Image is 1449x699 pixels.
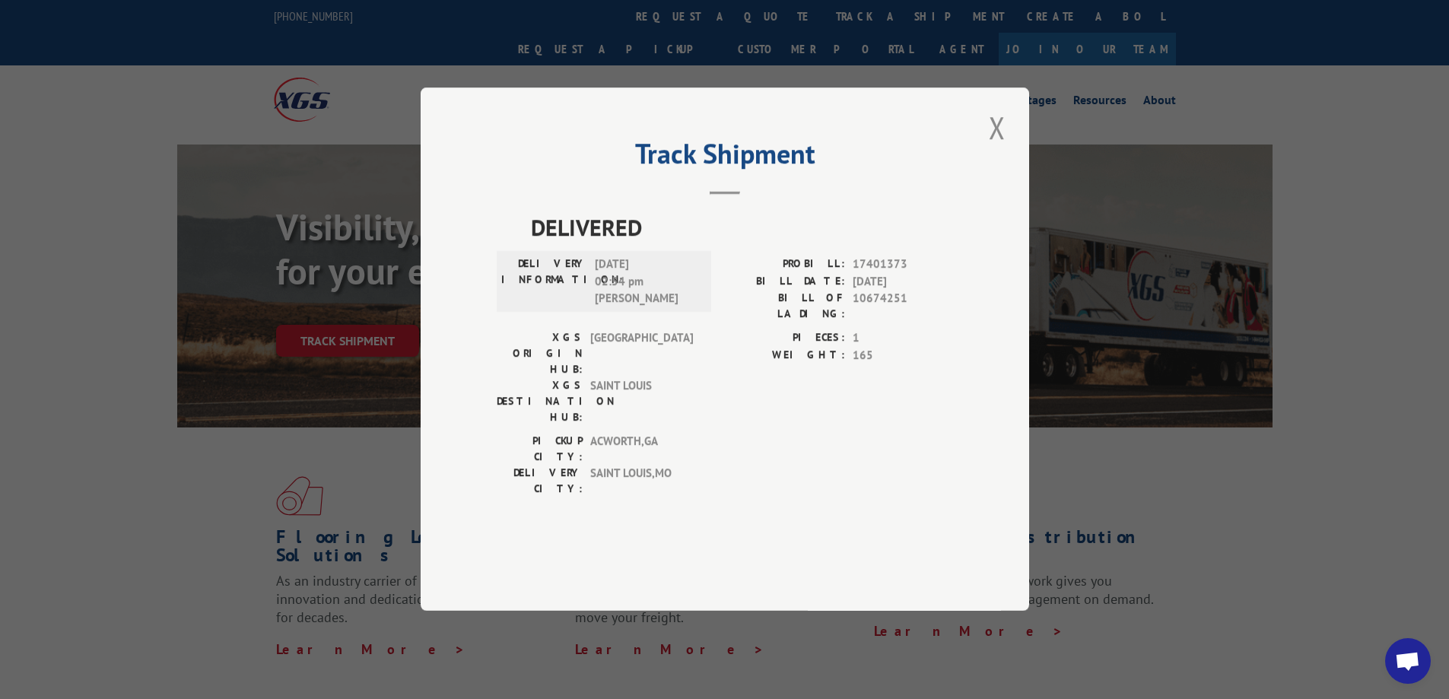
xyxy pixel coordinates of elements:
span: [DATE] 02:54 pm [PERSON_NAME] [595,256,697,308]
span: 165 [853,347,953,364]
label: BILL DATE: [725,273,845,291]
span: ACWORTH , GA [590,434,693,465]
a: Open chat [1385,638,1431,684]
span: DELIVERED [531,211,953,245]
span: 10674251 [853,291,953,322]
label: PIECES: [725,330,845,348]
span: 17401373 [853,256,953,274]
label: WEIGHT: [725,347,845,364]
label: PICKUP CITY: [497,434,583,465]
h2: Track Shipment [497,143,953,172]
button: Close modal [984,106,1010,148]
label: DELIVERY CITY: [497,465,583,497]
label: XGS ORIGIN HUB: [497,330,583,378]
span: SAINT LOUIS [590,378,693,426]
span: [DATE] [853,273,953,291]
label: BILL OF LADING: [725,291,845,322]
label: DELIVERY INFORMATION: [501,256,587,308]
span: SAINT LOUIS , MO [590,465,693,497]
span: 1 [853,330,953,348]
label: XGS DESTINATION HUB: [497,378,583,426]
label: PROBILL: [725,256,845,274]
span: [GEOGRAPHIC_DATA] [590,330,693,378]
